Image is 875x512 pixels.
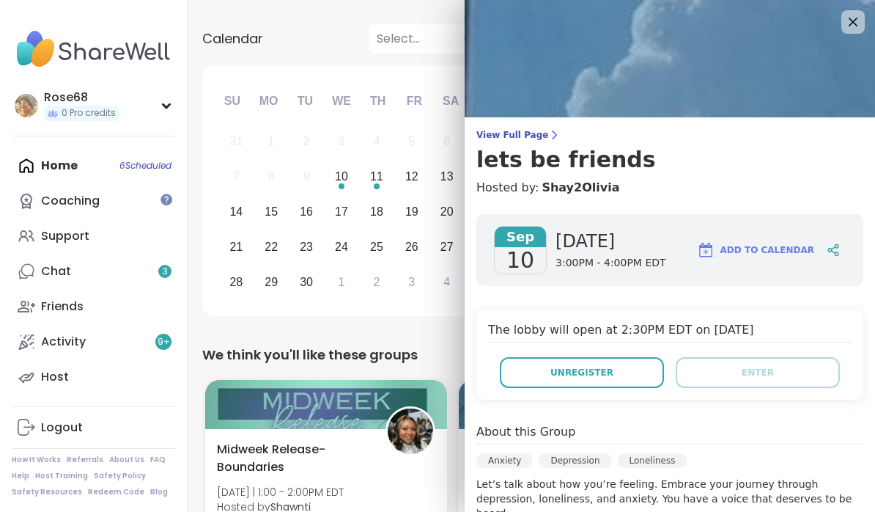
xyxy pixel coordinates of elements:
[94,471,146,481] a: Safety Policy
[373,272,380,292] div: 2
[158,336,170,348] span: 9 +
[476,129,863,141] span: View Full Page
[44,89,119,106] div: Rose68
[216,84,248,117] div: Su
[150,487,168,497] a: Blog
[41,369,69,385] div: Host
[476,179,863,197] h4: Hosted by:
[12,487,82,497] a: Safety Resources
[300,237,313,257] div: 23
[361,126,393,158] div: Not available Thursday, September 4th, 2025
[408,131,415,151] div: 5
[41,299,84,315] div: Friends
[476,147,863,173] h3: lets be friends
[431,161,462,192] div: Choose Saturday, September 13th, 2025
[370,202,383,222] div: 18
[440,202,454,222] div: 20
[431,231,462,263] div: Choose Saturday, September 27th, 2025
[539,453,611,468] div: Depression
[150,455,166,465] a: FAQ
[326,126,358,158] div: Not available Wednesday, September 3rd, 2025
[440,167,454,186] div: 13
[405,167,418,186] div: 12
[435,84,467,117] div: Sa
[256,126,287,158] div: Not available Monday, September 1st, 2025
[335,167,348,186] div: 10
[618,453,687,468] div: Loneliness
[291,231,322,263] div: Choose Tuesday, September 23rd, 2025
[12,324,175,359] a: Activity9+
[163,266,168,278] span: 3
[12,455,61,465] a: How It Works
[291,126,322,158] div: Not available Tuesday, September 2nd, 2025
[12,410,175,445] a: Logout
[229,202,243,222] div: 14
[265,202,278,222] div: 15
[697,241,715,259] img: ShareWell Logomark
[325,84,358,117] div: We
[373,131,380,151] div: 4
[221,196,252,227] div: Choose Sunday, September 14th, 2025
[41,193,100,209] div: Coaching
[326,266,358,298] div: Choose Wednesday, October 1st, 2025
[41,228,89,244] div: Support
[252,84,284,117] div: Mo
[291,161,322,192] div: Not available Tuesday, September 9th, 2025
[268,131,275,151] div: 1
[443,131,450,151] div: 6
[202,345,854,365] div: We think you'll like these groups
[396,266,427,298] div: Choose Friday, October 3rd, 2025
[542,179,619,197] a: Shay2Olivia
[229,272,243,292] div: 28
[361,231,393,263] div: Choose Thursday, September 25th, 2025
[555,230,666,253] span: [DATE]
[370,237,383,257] div: 25
[291,196,322,227] div: Choose Tuesday, September 16th, 2025
[361,161,393,192] div: Choose Thursday, September 11th, 2025
[326,196,358,227] div: Choose Wednesday, September 17th, 2025
[41,263,71,279] div: Chat
[303,167,310,186] div: 9
[431,126,462,158] div: Not available Saturday, September 6th, 2025
[396,126,427,158] div: Not available Friday, September 5th, 2025
[221,126,252,158] div: Not available Sunday, August 31st, 2025
[443,272,450,292] div: 4
[268,167,275,186] div: 8
[440,237,454,257] div: 27
[160,194,172,205] iframe: Spotlight
[218,124,464,299] div: month 2025-09
[12,289,175,324] a: Friends
[506,247,534,274] span: 10
[300,272,313,292] div: 30
[291,266,322,298] div: Choose Tuesday, September 30th, 2025
[550,366,613,379] span: Unregister
[12,183,175,219] a: Coaching
[41,334,86,350] div: Activity
[289,84,321,117] div: Tu
[256,196,287,227] div: Choose Monday, September 15th, 2025
[303,131,310,151] div: 2
[405,237,418,257] div: 26
[217,441,369,476] span: Midweek Release-Boundaries
[690,233,821,268] button: Add to Calendar
[476,453,533,468] div: Anxiety
[217,485,344,500] span: [DATE] | 1:00 - 2:00PM EDT
[15,94,38,117] img: Rose68
[396,231,427,263] div: Choose Friday, September 26th, 2025
[326,161,358,192] div: Choose Wednesday, September 10th, 2025
[35,471,88,481] a: Host Training
[88,487,144,497] a: Redeem Code
[12,219,175,254] a: Support
[202,29,263,48] span: Calendar
[233,167,240,186] div: 7
[339,131,345,151] div: 3
[361,196,393,227] div: Choose Thursday, September 18th, 2025
[500,357,664,388] button: Unregister
[405,202,418,222] div: 19
[555,256,666,271] span: 3:00PM - 4:00PM EDT
[396,196,427,227] div: Choose Friday, September 19th, 2025
[362,84,394,117] div: Th
[41,420,83,436] div: Logout
[388,409,433,454] img: Shawnti
[720,244,814,257] span: Add to Calendar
